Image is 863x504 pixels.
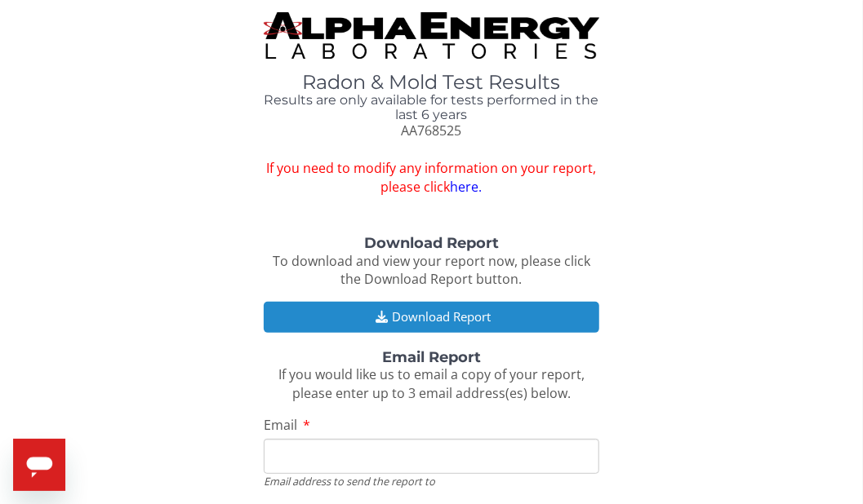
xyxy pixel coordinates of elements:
span: To download and view your report now, please click the Download Report button. [273,252,590,289]
strong: Email Report [382,348,481,366]
img: TightCrop.jpg [264,12,599,59]
span: If you need to modify any information on your report, please click [264,159,599,197]
button: Download Report [264,302,599,332]
strong: Download Report [364,234,499,252]
iframe: Button to launch messaging window, conversation in progress [13,439,65,491]
a: here. [450,178,482,196]
span: If you would like us to email a copy of your report, please enter up to 3 email address(es) below. [278,365,585,402]
span: Email [264,416,297,434]
h4: Results are only available for tests performed in the last 6 years [264,93,599,122]
span: AA768525 [401,122,461,139]
h1: Radon & Mold Test Results [264,72,599,93]
div: Email address to send the report to [264,474,599,489]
